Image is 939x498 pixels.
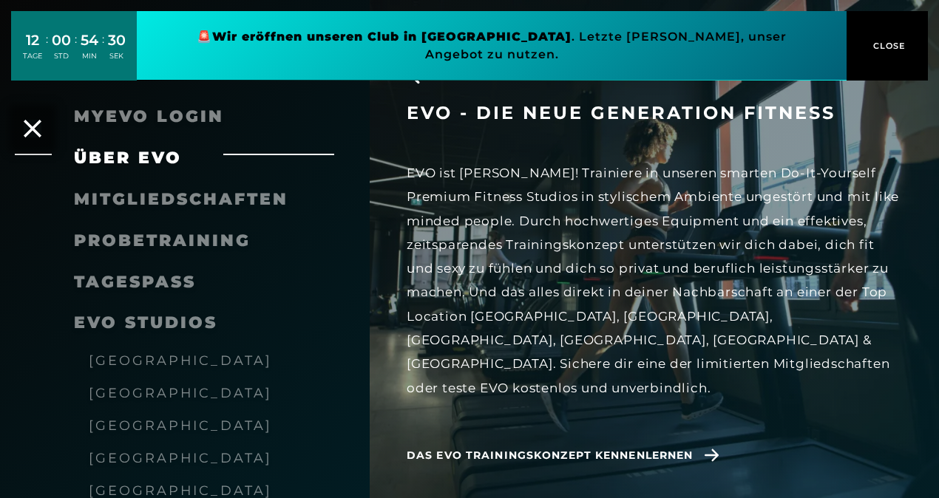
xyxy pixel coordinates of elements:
[52,51,71,61] div: STD
[81,30,98,51] div: 54
[74,106,224,126] a: MyEVO Login
[102,31,104,70] div: :
[81,51,98,61] div: MIN
[108,30,126,51] div: 30
[869,39,906,52] span: CLOSE
[46,31,48,70] div: :
[23,30,42,51] div: 12
[847,11,928,81] button: CLOSE
[407,102,902,124] h3: EVO - die neue Generation Fitness
[108,51,126,61] div: SEK
[74,148,182,168] span: Über EVO
[23,51,42,61] div: TAGE
[52,30,71,51] div: 00
[75,31,77,70] div: :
